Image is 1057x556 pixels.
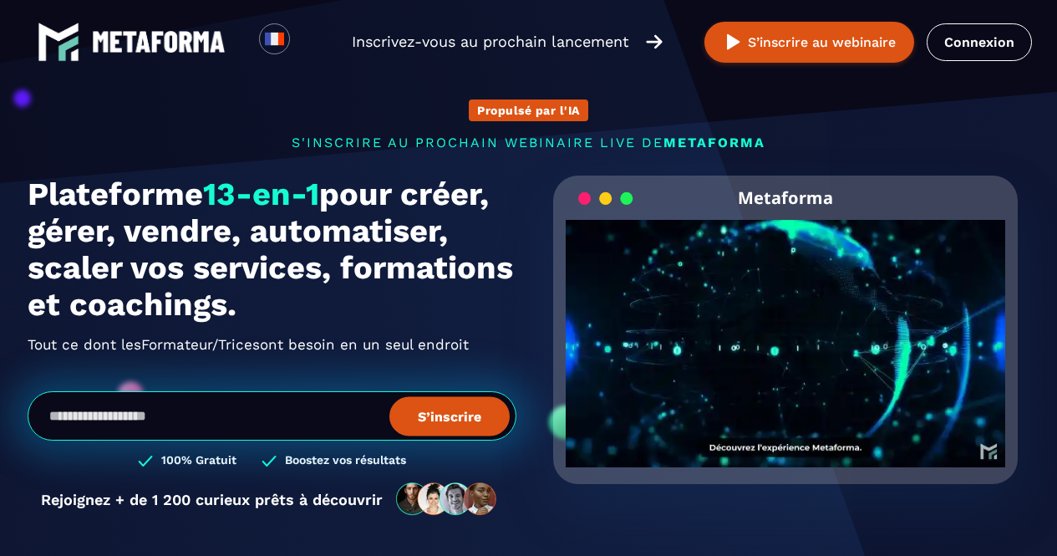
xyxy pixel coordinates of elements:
div: Search for option [290,23,331,60]
img: community-people [391,482,503,517]
img: loading [578,191,633,207]
p: Rejoignez + de 1 200 curieux prêts à découvrir [41,491,383,508]
button: S’inscrire [389,396,510,436]
p: s'inscrire au prochain webinaire live de [28,135,1030,150]
img: logo [92,31,226,53]
h2: Metaforma [738,176,833,220]
h3: 100% Gratuit [161,453,236,469]
h3: Boostez vos résultats [285,453,406,469]
span: Formateur/Trices [141,331,260,358]
button: S’inscrire au webinaire [704,22,914,63]
h1: Plateforme pour créer, gérer, vendre, automatiser, scaler vos services, formations et coachings. [28,176,516,323]
span: 13-en-1 [203,176,319,212]
video: Your browser does not support the video tag. [566,220,1006,440]
img: fr [264,28,285,49]
span: METAFORMA [663,135,765,150]
img: play [723,32,744,53]
p: Propulsé par l'IA [477,104,580,117]
h2: Tout ce dont les ont besoin en un seul endroit [28,331,516,358]
img: logo [38,21,79,63]
img: checked [262,453,277,469]
p: Inscrivez-vous au prochain lancement [352,30,629,54]
a: Connexion [927,23,1032,61]
img: arrow-right [646,33,663,51]
input: Search for option [304,32,317,52]
img: checked [138,453,153,469]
